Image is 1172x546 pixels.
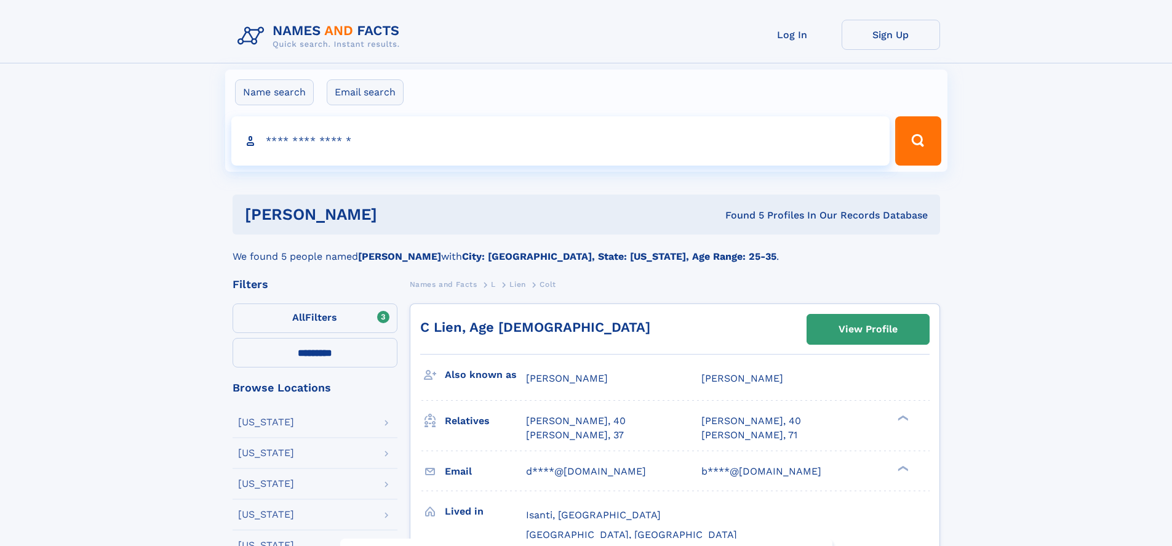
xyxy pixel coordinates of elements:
[701,414,801,428] a: [PERSON_NAME], 40
[231,116,890,166] input: search input
[526,414,626,428] a: [PERSON_NAME], 40
[238,510,294,520] div: [US_STATE]
[445,501,526,522] h3: Lived in
[445,461,526,482] h3: Email
[238,417,294,427] div: [US_STATE]
[807,315,929,344] a: View Profile
[491,280,496,289] span: L
[233,235,940,264] div: We found 5 people named with .
[839,315,898,343] div: View Profile
[445,364,526,385] h3: Also known as
[551,209,928,222] div: Found 5 Profiles In Our Records Database
[540,280,556,289] span: Colt
[238,448,294,458] div: [US_STATE]
[701,428,797,442] a: [PERSON_NAME], 71
[526,509,661,521] span: Isanti, [GEOGRAPHIC_DATA]
[233,382,397,393] div: Browse Locations
[420,319,650,335] a: C Lien, Age [DEMOGRAPHIC_DATA]
[245,207,551,222] h1: [PERSON_NAME]
[233,279,397,290] div: Filters
[895,464,909,472] div: ❯
[327,79,404,105] label: Email search
[233,303,397,333] label: Filters
[895,414,909,422] div: ❯
[358,251,441,262] b: [PERSON_NAME]
[292,311,305,323] span: All
[509,276,525,292] a: Lien
[410,276,477,292] a: Names and Facts
[526,428,624,442] a: [PERSON_NAME], 37
[238,479,294,489] div: [US_STATE]
[491,276,496,292] a: L
[842,20,940,50] a: Sign Up
[509,280,525,289] span: Lien
[462,251,776,262] b: City: [GEOGRAPHIC_DATA], State: [US_STATE], Age Range: 25-35
[526,529,737,540] span: [GEOGRAPHIC_DATA], [GEOGRAPHIC_DATA]
[233,20,410,53] img: Logo Names and Facts
[526,372,608,384] span: [PERSON_NAME]
[701,372,783,384] span: [PERSON_NAME]
[743,20,842,50] a: Log In
[445,411,526,432] h3: Relatives
[895,116,941,166] button: Search Button
[235,79,314,105] label: Name search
